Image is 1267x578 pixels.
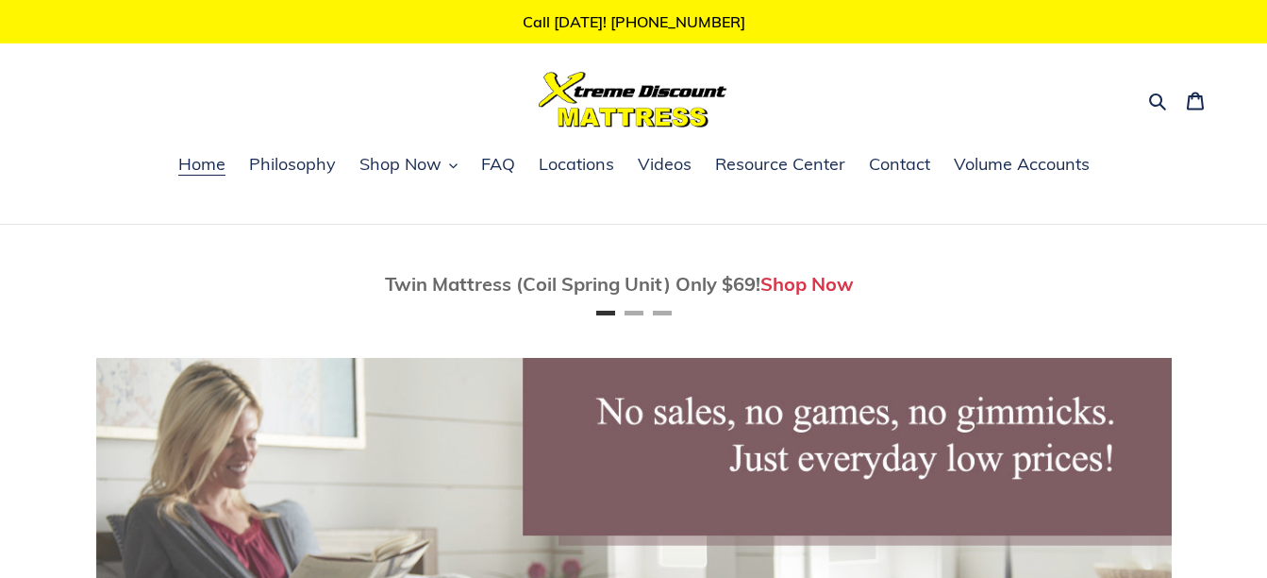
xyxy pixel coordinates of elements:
[638,153,692,176] span: Videos
[240,151,345,179] a: Philosophy
[954,153,1090,176] span: Volume Accounts
[944,151,1099,179] a: Volume Accounts
[859,151,940,179] a: Contact
[350,151,467,179] button: Shop Now
[385,272,760,296] span: Twin Mattress (Coil Spring Unit) Only $69!
[625,311,643,315] button: Page 2
[529,151,624,179] a: Locations
[249,153,336,176] span: Philosophy
[178,153,225,176] span: Home
[481,153,515,176] span: FAQ
[359,153,442,176] span: Shop Now
[715,153,845,176] span: Resource Center
[706,151,855,179] a: Resource Center
[653,311,672,315] button: Page 3
[869,153,930,176] span: Contact
[628,151,701,179] a: Videos
[596,311,615,315] button: Page 1
[760,272,854,296] a: Shop Now
[169,151,235,179] a: Home
[539,153,614,176] span: Locations
[472,151,525,179] a: FAQ
[539,72,727,127] img: Xtreme Discount Mattress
